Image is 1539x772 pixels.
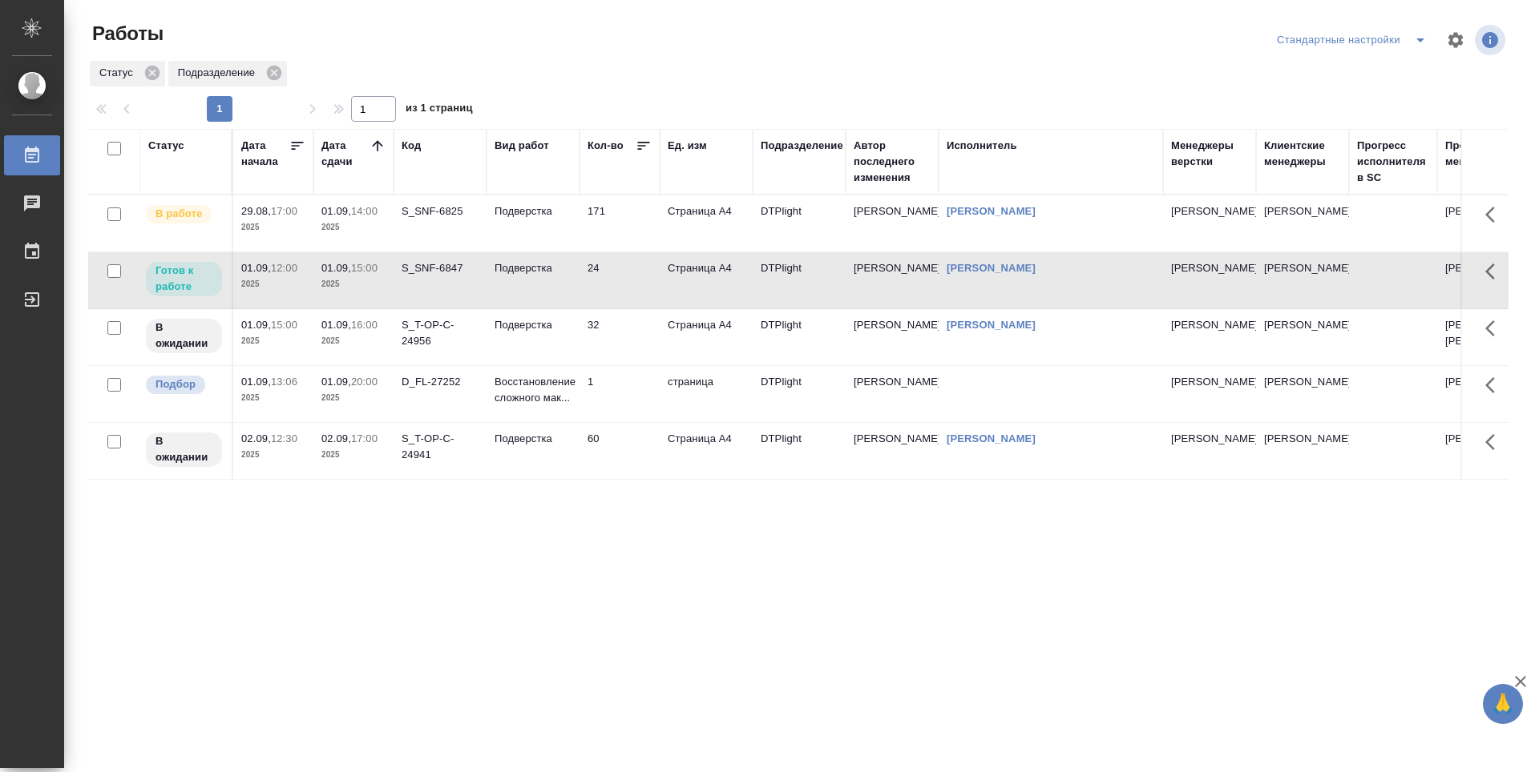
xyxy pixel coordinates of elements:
[144,374,224,396] div: Можно подбирать исполнителей
[580,366,660,422] td: 1
[402,431,479,463] div: S_T-OP-C-24941
[156,320,212,352] p: В ожидании
[144,260,224,298] div: Исполнитель может приступить к работе
[1256,366,1349,422] td: [PERSON_NAME]
[271,319,297,331] p: 15:00
[1489,687,1517,721] span: 🙏
[99,65,139,81] p: Статус
[241,262,271,274] p: 01.09,
[241,205,271,217] p: 29.08,
[1171,431,1248,447] p: [PERSON_NAME]
[351,432,378,444] p: 17:00
[947,138,1017,154] div: Исполнитель
[947,262,1036,274] a: [PERSON_NAME]
[148,138,184,154] div: Статус
[144,203,224,225] div: Исполнитель выполняет работу
[495,374,572,406] p: Восстановление сложного мак...
[495,431,572,447] p: Подверстка
[321,138,370,170] div: Дата сдачи
[1476,423,1514,461] button: Здесь прячутся важные кнопки
[156,206,202,222] p: В работе
[241,432,271,444] p: 02.09,
[753,195,846,251] td: DTPlight
[321,390,386,406] p: 2025
[1171,138,1248,170] div: Менеджеры верстки
[947,432,1036,444] a: [PERSON_NAME]
[351,262,378,274] p: 15:00
[846,423,939,479] td: [PERSON_NAME]
[241,219,305,235] p: 2025
[271,432,297,444] p: 12:30
[753,423,846,479] td: DTPlight
[321,205,351,217] p: 01.09,
[660,309,753,365] td: Страница А4
[144,317,224,355] div: Исполнитель назначен, приступать к работе пока рано
[402,138,421,154] div: Код
[402,203,479,219] div: S_SNF-6825
[660,366,753,422] td: страница
[1437,366,1530,422] td: [PERSON_NAME]
[241,138,289,170] div: Дата начала
[1437,423,1530,479] td: [PERSON_NAME]
[846,309,939,365] td: [PERSON_NAME]
[1256,423,1349,479] td: [PERSON_NAME]
[402,374,479,390] div: D_FL-27252
[846,366,939,422] td: [PERSON_NAME]
[1273,27,1436,53] div: split button
[156,433,212,465] p: В ожидании
[580,309,660,365] td: 32
[1475,25,1509,55] span: Посмотреть информацию
[241,333,305,349] p: 2025
[321,262,351,274] p: 01.09,
[753,252,846,308] td: DTPlight
[1357,138,1429,186] div: Прогресс исполнителя в SC
[241,447,305,463] p: 2025
[402,317,479,349] div: S_T-OP-C-24956
[271,262,297,274] p: 12:00
[321,333,386,349] p: 2025
[495,260,572,276] p: Подверстка
[168,61,287,86] div: Подразделение
[402,260,479,276] div: S_SNF-6847
[321,376,351,388] p: 01.09,
[1256,252,1349,308] td: [PERSON_NAME]
[1171,317,1248,333] p: [PERSON_NAME]
[947,319,1036,331] a: [PERSON_NAME]
[753,366,846,422] td: DTPlight
[1437,252,1530,308] td: [PERSON_NAME]
[753,309,846,365] td: DTPlight
[351,319,378,331] p: 16:00
[495,138,549,154] div: Вид работ
[88,21,164,46] span: Работы
[580,423,660,479] td: 60
[241,390,305,406] p: 2025
[90,61,165,86] div: Статус
[321,276,386,292] p: 2025
[660,252,753,308] td: Страница А4
[156,263,212,295] p: Готов к работе
[241,276,305,292] p: 2025
[846,195,939,251] td: [PERSON_NAME]
[1171,260,1248,276] p: [PERSON_NAME]
[321,219,386,235] p: 2025
[1476,309,1514,348] button: Здесь прячутся важные кнопки
[580,195,660,251] td: 171
[178,65,261,81] p: Подразделение
[351,205,378,217] p: 14:00
[660,195,753,251] td: Страница А4
[1256,195,1349,251] td: [PERSON_NAME]
[1437,195,1530,251] td: [PERSON_NAME]
[660,423,753,479] td: Страница А4
[241,376,271,388] p: 01.09,
[144,431,224,468] div: Исполнитель назначен, приступать к работе пока рано
[1476,252,1514,291] button: Здесь прячутся важные кнопки
[321,319,351,331] p: 01.09,
[1171,374,1248,390] p: [PERSON_NAME]
[241,319,271,331] p: 01.09,
[495,203,572,219] p: Подверстка
[271,205,297,217] p: 17:00
[406,99,473,122] span: из 1 страниц
[321,447,386,463] p: 2025
[1171,203,1248,219] p: [PERSON_NAME]
[1476,195,1514,234] button: Здесь прячутся важные кнопки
